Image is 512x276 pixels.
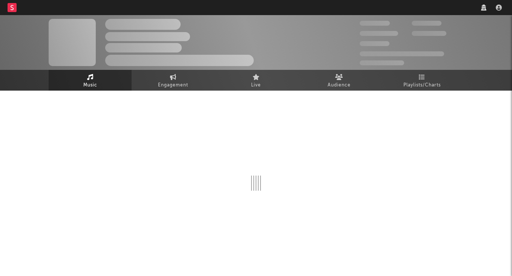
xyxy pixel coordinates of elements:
span: Jump Score: 85.0 [360,60,404,65]
span: Music [83,81,97,90]
span: Engagement [158,81,188,90]
span: 100,000 [412,21,441,26]
span: 1,000,000 [412,31,446,36]
a: Audience [297,70,380,91]
a: Music [49,70,132,91]
span: 50,000,000 Monthly Listeners [360,51,444,56]
span: 50,000,000 [360,31,398,36]
span: Live [251,81,261,90]
a: Engagement [132,70,215,91]
a: Live [215,70,297,91]
span: Playlists/Charts [403,81,441,90]
span: Audience [328,81,351,90]
span: 100,000 [360,41,389,46]
span: 300,000 [360,21,390,26]
a: Playlists/Charts [380,70,463,91]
